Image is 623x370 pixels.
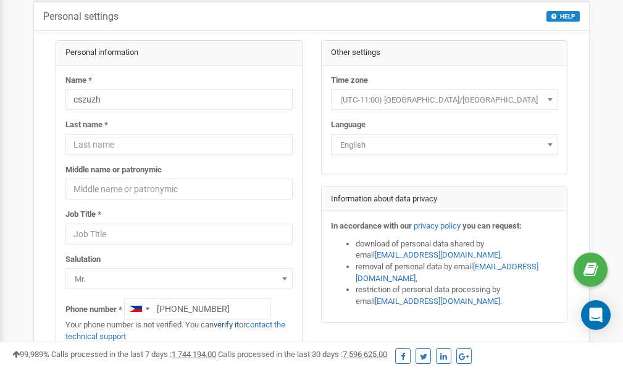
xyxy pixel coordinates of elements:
[322,187,567,212] div: Information about data privacy
[65,179,293,200] input: Middle name or patronymic
[546,11,580,22] button: HELP
[356,261,558,284] li: removal of personal data by email ,
[343,350,387,359] u: 7 596 625,00
[43,11,119,22] h5: Personal settings
[356,238,558,261] li: download of personal data shared by email ,
[581,300,611,330] div: Open Intercom Messenger
[65,224,293,245] input: Job Title
[65,164,162,176] label: Middle name or patronymic
[462,221,522,230] strong: you can request:
[65,134,293,155] input: Last name
[65,209,101,221] label: Job Title *
[65,75,92,86] label: Name *
[331,75,368,86] label: Time zone
[356,284,558,307] li: restriction of personal data processing by email .
[331,221,412,230] strong: In accordance with our
[375,296,500,306] a: [EMAIL_ADDRESS][DOMAIN_NAME]
[65,254,101,266] label: Salutation
[65,119,108,131] label: Last name *
[65,304,122,316] label: Phone number *
[331,134,558,155] span: English
[356,262,538,283] a: [EMAIL_ADDRESS][DOMAIN_NAME]
[70,271,288,288] span: Mr.
[65,319,293,342] p: Your phone number is not verified. You can or
[65,320,285,341] a: contact the technical support
[375,250,500,259] a: [EMAIL_ADDRESS][DOMAIN_NAME]
[414,221,461,230] a: privacy policy
[65,268,293,289] span: Mr.
[214,320,239,329] a: verify it
[124,298,271,319] input: +1-800-555-55-55
[331,89,558,110] span: (UTC-11:00) Pacific/Midway
[56,41,302,65] div: Personal information
[331,119,366,131] label: Language
[125,299,153,319] div: Telephone country code
[51,350,216,359] span: Calls processed in the last 7 days :
[322,41,567,65] div: Other settings
[218,350,387,359] span: Calls processed in the last 30 days :
[335,91,554,109] span: (UTC-11:00) Pacific/Midway
[172,350,216,359] u: 1 744 194,00
[12,350,49,359] span: 99,989%
[65,89,293,110] input: Name
[335,137,554,154] span: English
